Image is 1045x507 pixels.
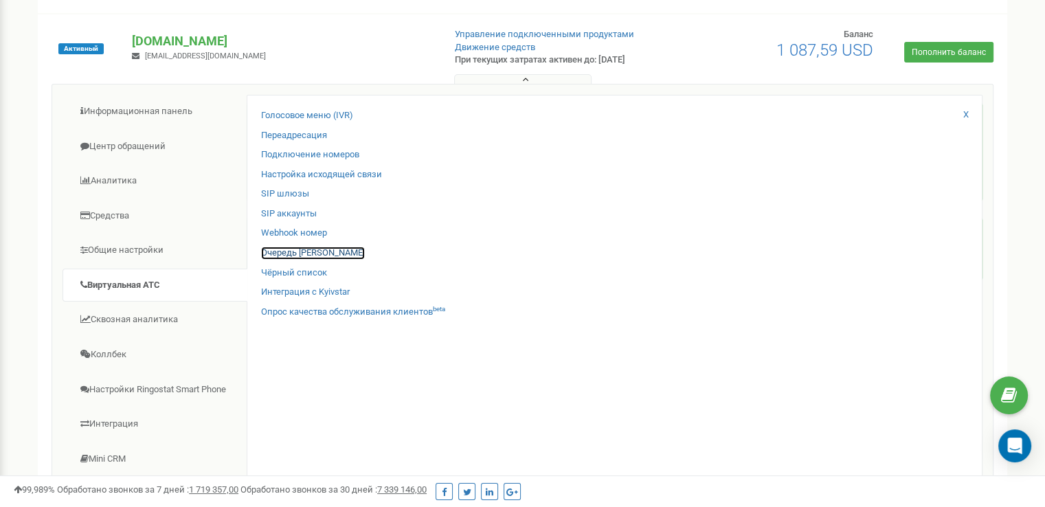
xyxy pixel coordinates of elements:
[261,286,350,299] a: Интеграция с Kyivstar
[63,442,247,476] a: Mini CRM
[998,429,1031,462] div: Open Intercom Messenger
[261,168,382,181] a: Настройка исходящей связи
[776,41,873,60] span: 1 087,59 USD
[57,484,238,495] span: Обработано звонков за 7 дней :
[63,269,247,302] a: Виртуальная АТС
[63,164,247,198] a: Аналитика
[261,109,353,122] a: Голосовое меню (IVR)
[261,148,359,161] a: Подключение номеров
[261,267,327,280] a: Чёрный список
[455,42,535,52] a: Движение средств
[377,484,427,495] u: 7 339 146,00
[261,247,365,260] a: Очередь [PERSON_NAME]
[63,95,247,128] a: Информационная панель
[63,130,247,164] a: Центр обращений
[63,199,247,233] a: Средства
[58,43,104,54] span: Активный
[455,29,634,39] a: Управление подключенными продуктами
[261,129,327,142] a: Переадресация
[261,207,317,221] a: SIP аккаунты
[261,306,445,319] a: Опрос качества обслуживания клиентовbeta
[63,407,247,441] a: Интеграция
[63,234,247,267] a: Общие настройки
[844,29,873,39] span: Баланс
[261,227,327,240] a: Webhook номер
[455,54,675,67] p: При текущих затратах активен до: [DATE]
[63,338,247,372] a: Коллбек
[63,373,247,407] a: Настройки Ringostat Smart Phone
[189,484,238,495] u: 1 719 357,00
[145,52,266,60] span: [EMAIL_ADDRESS][DOMAIN_NAME]
[904,42,993,63] a: Пополнить баланс
[63,303,247,337] a: Сквозная аналитика
[433,305,445,313] sup: beta
[240,484,427,495] span: Обработано звонков за 30 дней :
[14,484,55,495] span: 99,989%
[963,109,969,122] a: X
[132,32,432,50] p: [DOMAIN_NAME]
[261,188,309,201] a: SIP шлюзы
